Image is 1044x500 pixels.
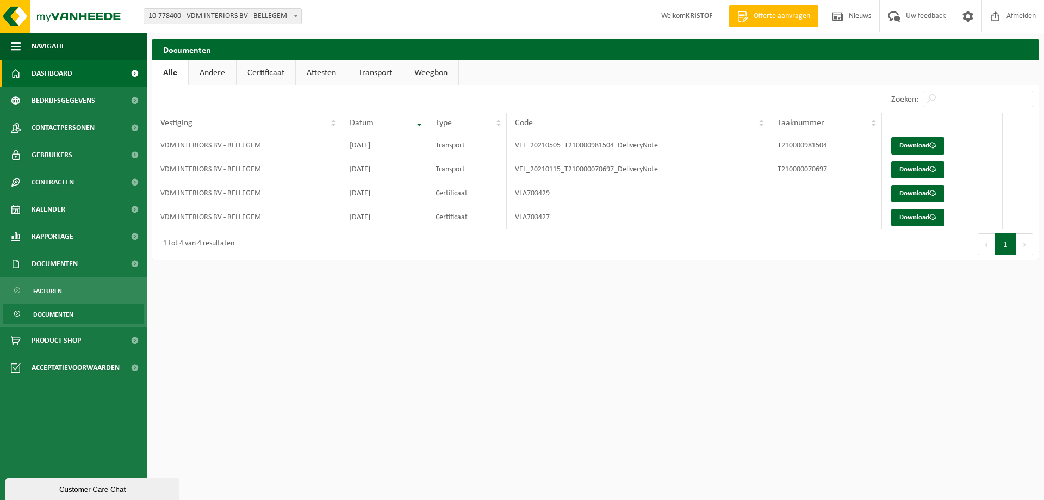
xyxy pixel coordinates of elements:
a: Alle [152,60,188,85]
td: Transport [427,133,507,157]
span: Acceptatievoorwaarden [32,354,120,381]
span: 10-778400 - VDM INTERIORS BV - BELLEGEM [144,8,302,24]
td: T210000981504 [769,133,881,157]
td: VDM INTERIORS BV - BELLEGEM [152,133,341,157]
span: Documenten [33,304,73,325]
span: Contactpersonen [32,114,95,141]
span: Kalender [32,196,65,223]
iframe: chat widget [5,476,182,500]
button: Next [1016,233,1033,255]
button: 1 [995,233,1016,255]
a: Weegbon [403,60,458,85]
a: Documenten [3,304,144,324]
td: VDM INTERIORS BV - BELLEGEM [152,157,341,181]
span: Navigatie [32,33,65,60]
span: Code [515,119,533,127]
td: Certificaat [427,205,507,229]
a: Download [891,161,944,178]
td: VLA703427 [507,205,770,229]
a: Offerte aanvragen [729,5,818,27]
span: Product Shop [32,327,81,354]
span: Rapportage [32,223,73,250]
button: Previous [978,233,995,255]
span: Type [436,119,452,127]
span: Bedrijfsgegevens [32,87,95,114]
td: Transport [427,157,507,181]
td: VEL_20210115_T210000070697_DeliveryNote [507,157,770,181]
a: Facturen [3,280,144,301]
a: Attesten [296,60,347,85]
span: Vestiging [160,119,192,127]
a: Certificaat [237,60,295,85]
label: Zoeken: [891,95,918,104]
td: [DATE] [341,181,427,205]
span: Taaknummer [778,119,824,127]
td: VDM INTERIORS BV - BELLEGEM [152,181,341,205]
a: Andere [189,60,236,85]
span: Gebruikers [32,141,72,169]
h2: Documenten [152,39,1039,60]
a: Transport [347,60,403,85]
td: [DATE] [341,157,427,181]
span: Facturen [33,281,62,301]
td: [DATE] [341,133,427,157]
td: VEL_20210505_T210000981504_DeliveryNote [507,133,770,157]
span: Dashboard [32,60,72,87]
a: Download [891,185,944,202]
div: 1 tot 4 van 4 resultaten [158,234,234,254]
span: 10-778400 - VDM INTERIORS BV - BELLEGEM [144,9,301,24]
td: T210000070697 [769,157,881,181]
span: Contracten [32,169,74,196]
a: Download [891,137,944,155]
td: Certificaat [427,181,507,205]
td: [DATE] [341,205,427,229]
span: Datum [350,119,374,127]
span: Documenten [32,250,78,277]
td: VLA703429 [507,181,770,205]
strong: KRISTOF [686,12,712,20]
td: VDM INTERIORS BV - BELLEGEM [152,205,341,229]
span: Offerte aanvragen [751,11,813,22]
a: Download [891,209,944,226]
